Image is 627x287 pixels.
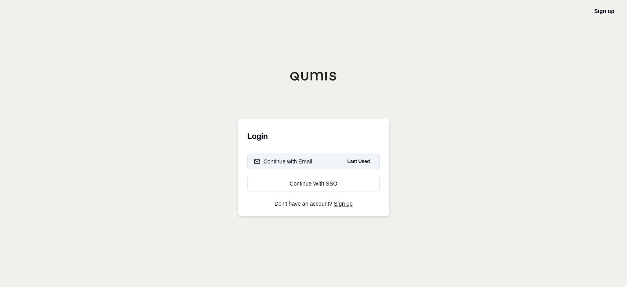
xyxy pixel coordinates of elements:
span: Last Used [344,157,373,166]
div: Continue With SSO [254,180,373,188]
a: Sign up [334,201,353,207]
a: Continue With SSO [247,176,380,191]
h3: Login [247,128,380,144]
a: Sign up [594,8,614,14]
img: Qumis [290,71,337,81]
div: Continue with Email [254,158,312,165]
p: Don't have an account? [247,201,380,206]
button: Continue with EmailLast Used [247,154,380,169]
